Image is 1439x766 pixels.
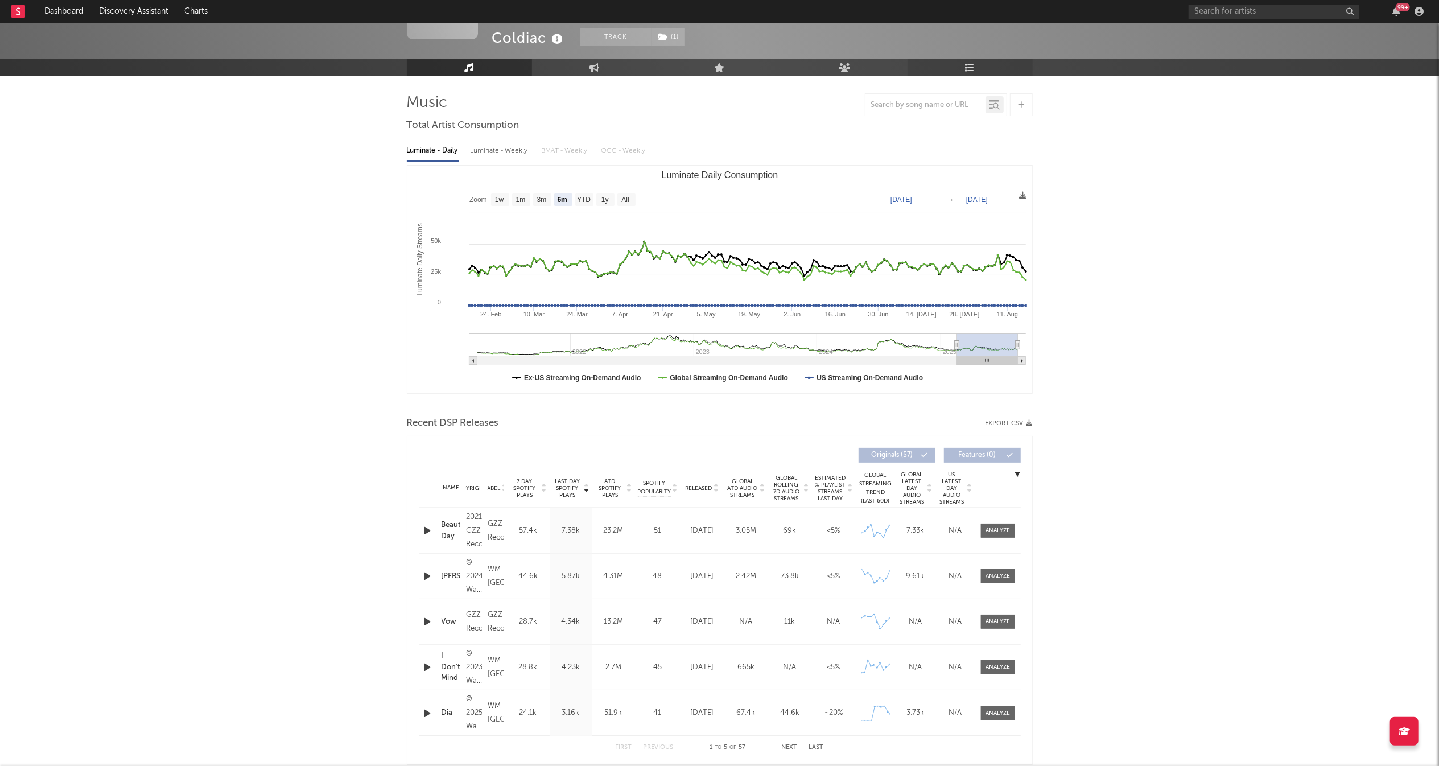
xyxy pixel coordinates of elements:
[1396,3,1410,11] div: 99 +
[938,525,972,537] div: N/A
[938,662,972,673] div: N/A
[986,420,1033,427] button: Export CSV
[898,571,933,582] div: 9.61k
[442,707,461,719] a: Dia
[595,571,632,582] div: 4.31M
[696,741,759,755] div: 1 5 57
[552,525,589,537] div: 7.38k
[523,311,545,318] text: 10. Mar
[488,517,504,545] div: GZZ Records
[670,374,788,382] text: Global Streaming On-Demand Audio
[638,571,678,582] div: 48
[951,452,1004,459] span: Features ( 0 )
[890,196,912,204] text: [DATE]
[738,311,761,318] text: 19. May
[442,650,461,684] a: I Don't Mind
[638,662,678,673] div: 45
[431,237,441,244] text: 50k
[577,196,591,204] text: YTD
[782,744,798,751] button: Next
[466,608,482,636] div: GZZ Records
[938,571,972,582] div: N/A
[480,311,501,318] text: 24. Feb
[898,662,933,673] div: N/A
[552,707,589,719] div: 3.16k
[621,196,629,204] text: All
[824,311,845,318] text: 16. Jun
[966,196,988,204] text: [DATE]
[566,311,588,318] text: 24. Mar
[510,571,547,582] div: 44.6k
[727,616,765,628] div: N/A
[595,616,632,628] div: 13.2M
[729,745,736,750] span: of
[552,478,583,499] span: Last Day Spotify Plays
[947,196,954,204] text: →
[442,520,461,542] a: Beautiful Day
[727,478,758,499] span: Global ATD Audio Streams
[815,475,846,502] span: Estimated % Playlist Streams Last Day
[815,571,853,582] div: <5%
[580,28,652,46] button: Track
[727,571,765,582] div: 2.42M
[809,744,824,751] button: Last
[431,268,441,275] text: 25k
[696,311,716,318] text: 5. May
[595,662,632,673] div: 2.7M
[771,707,809,719] div: 44.6k
[859,448,935,463] button: Originals(57)
[488,699,504,727] div: WM [GEOGRAPHIC_DATA]
[638,525,678,537] div: 51
[510,707,547,719] div: 24.1k
[859,471,893,505] div: Global Streaming Trend (Last 60D)
[815,525,853,537] div: <5%
[595,478,625,499] span: ATD Spotify Plays
[683,571,721,582] div: [DATE]
[442,616,461,628] a: Vow
[510,478,540,499] span: 7 Day Spotify Plays
[644,744,674,751] button: Previous
[653,311,673,318] text: 21. Apr
[488,608,504,636] div: GZZ Records
[616,744,632,751] button: First
[557,196,567,204] text: 6m
[784,311,801,318] text: 2. Jun
[771,571,809,582] div: 73.8k
[466,556,482,597] div: © 2024 Warner Music [GEOGRAPHIC_DATA]
[595,707,632,719] div: 51.9k
[612,311,628,318] text: 7. Apr
[898,707,933,719] div: 3.73k
[944,448,1021,463] button: Features(0)
[906,311,936,318] text: 14. [DATE]
[488,654,504,681] div: WM [GEOGRAPHIC_DATA]
[898,471,926,505] span: Global Latest Day Audio Streams
[771,662,809,673] div: N/A
[510,525,547,537] div: 57.4k
[817,374,923,382] text: US Streaming On-Demand Audio
[516,196,525,204] text: 1m
[996,311,1017,318] text: 11. Aug
[727,525,765,537] div: 3.05M
[595,525,632,537] div: 23.2M
[898,525,933,537] div: 7.33k
[442,484,461,492] div: Name
[488,563,504,590] div: WM [GEOGRAPHIC_DATA]
[727,707,765,719] div: 67.4k
[938,471,966,505] span: US Latest Day Audio Streams
[637,479,671,496] span: Spotify Popularity
[442,571,461,582] div: [PERSON_NAME]
[407,141,459,160] div: Luminate - Daily
[652,28,685,46] button: (1)
[868,311,888,318] text: 30. Jun
[771,616,809,628] div: 11k
[652,28,685,46] span: ( 1 )
[524,374,641,382] text: Ex-US Streaming On-Demand Audio
[407,119,519,133] span: Total Artist Consumption
[492,28,566,47] div: Coldiac
[552,571,589,582] div: 5.87k
[771,475,802,502] span: Global Rolling 7D Audio Streams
